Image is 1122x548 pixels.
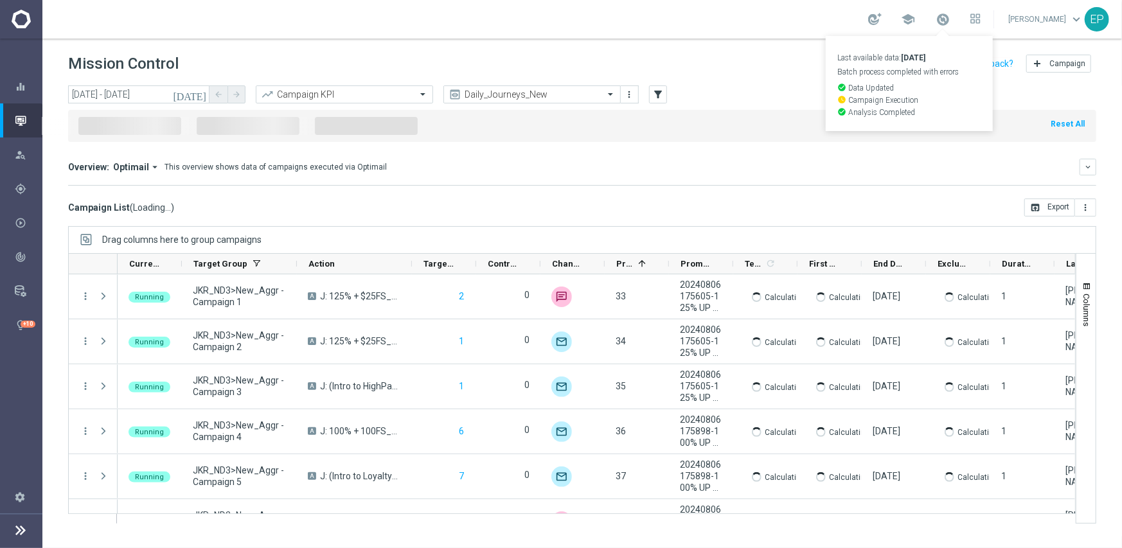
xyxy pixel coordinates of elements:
[14,218,42,228] div: play_circle_outline Execute
[129,259,160,269] span: Current Status
[524,289,530,301] label: 0
[193,509,286,533] span: JKR_ND3>New_Aggr - Campaign 6
[1030,202,1040,213] i: open_in_browser
[829,380,875,393] p: Calculating...
[129,470,170,482] colored-tag: Running
[765,335,811,348] p: Calculating...
[616,381,626,391] span: 35
[551,511,572,532] div: Mobivate
[171,85,209,105] button: [DATE]
[1080,159,1096,175] button: keyboard_arrow_down
[680,369,722,403] span: 20240806175605-125% UP TO $2,000 + 25 SPINS
[68,161,109,173] h3: Overview:
[320,290,401,302] span: J: 125% + $25FS_Day1 Offer_SMS
[14,116,42,126] button: Mission Control
[1001,470,1006,482] div: 1
[829,425,875,438] p: Calculating...
[232,90,241,99] i: arrow_forward
[173,89,208,100] i: [DATE]
[320,425,401,437] span: J: 100% + 100FS_Day4 Offer
[551,466,572,487] img: Optimail
[15,285,42,297] div: Data Studio
[745,259,763,269] span: Templates
[423,259,454,269] span: Targeted Customers
[458,333,465,349] button: 1
[458,288,465,305] button: 2
[14,320,42,330] button: lightbulb Optibot +10
[649,85,667,103] button: filter_alt
[80,470,91,482] i: more_vert
[14,252,42,262] button: track_changes Analyze
[21,321,35,328] div: +10
[80,425,91,437] button: more_vert
[1007,10,1085,29] a: [PERSON_NAME]keyboard_arrow_down
[15,149,42,161] div: Explore
[957,380,1004,393] p: Calculating...
[1001,380,1006,392] div: 1
[320,335,401,347] span: J: 125% + $25FS_Day1 Offer
[15,103,42,137] div: Mission Control
[15,308,42,342] div: Optibot
[193,464,286,488] span: JKR_ND3>New_Aggr - Campaign 5
[15,149,26,161] i: person_search
[1001,290,1006,302] div: 1
[80,290,91,302] button: more_vert
[308,427,316,435] span: A
[837,95,846,104] i: watch_later
[524,379,530,391] label: 0
[80,380,91,392] button: more_vert
[308,292,316,300] span: A
[458,468,465,484] button: 7
[873,470,900,482] div: 04 Nov 2025, Tuesday
[1065,285,1108,308] div: Elaine Pillay
[214,90,223,99] i: arrow_back
[261,88,274,101] i: trending_up
[837,107,846,116] i: check_circle
[680,279,722,314] span: 20240806175605-125% UP TO $2,000 + 25 SPINS
[133,202,171,213] span: Loading...
[1082,294,1092,326] span: Columns
[938,259,968,269] span: Exclusion type
[552,259,583,269] span: Channel
[308,382,316,390] span: A
[616,471,626,481] span: 37
[68,85,209,103] input: Select date range
[15,251,42,263] div: Analyze
[102,234,262,245] span: Drag columns here to group campaigns
[308,337,316,345] span: A
[652,89,664,100] i: filter_alt
[524,424,530,436] label: 0
[14,82,42,92] div: equalizer Dashboard
[681,259,711,269] span: Promotions
[957,425,1004,438] p: Calculating...
[873,380,900,392] div: 01 Nov 2025, Saturday
[837,107,978,116] p: Analysis Completed
[14,150,42,160] div: person_search Explore
[14,286,42,296] button: Data Studio
[1001,335,1006,347] div: 1
[1049,117,1086,131] button: Reset All
[1032,58,1042,69] i: add
[149,161,161,173] i: arrow_drop_down
[193,285,286,308] span: JKR_ND3>New_Aggr - Campaign 1
[14,184,42,194] button: gps_fixed Plan
[809,259,840,269] span: First Send Time
[616,259,633,269] span: Priority
[829,470,875,482] p: Calculating...
[625,89,635,100] i: more_vert
[80,335,91,347] button: more_vert
[1085,7,1109,31] div: EP
[551,421,572,442] img: Optimail
[829,335,875,348] p: Calculating...
[873,335,900,347] div: 31 Oct 2025, Friday
[680,459,722,493] span: 20240806175898-100% UP TO $2,000 + 100 SPINS
[135,428,164,436] span: Running
[873,259,904,269] span: End Date
[551,376,572,397] img: Optimail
